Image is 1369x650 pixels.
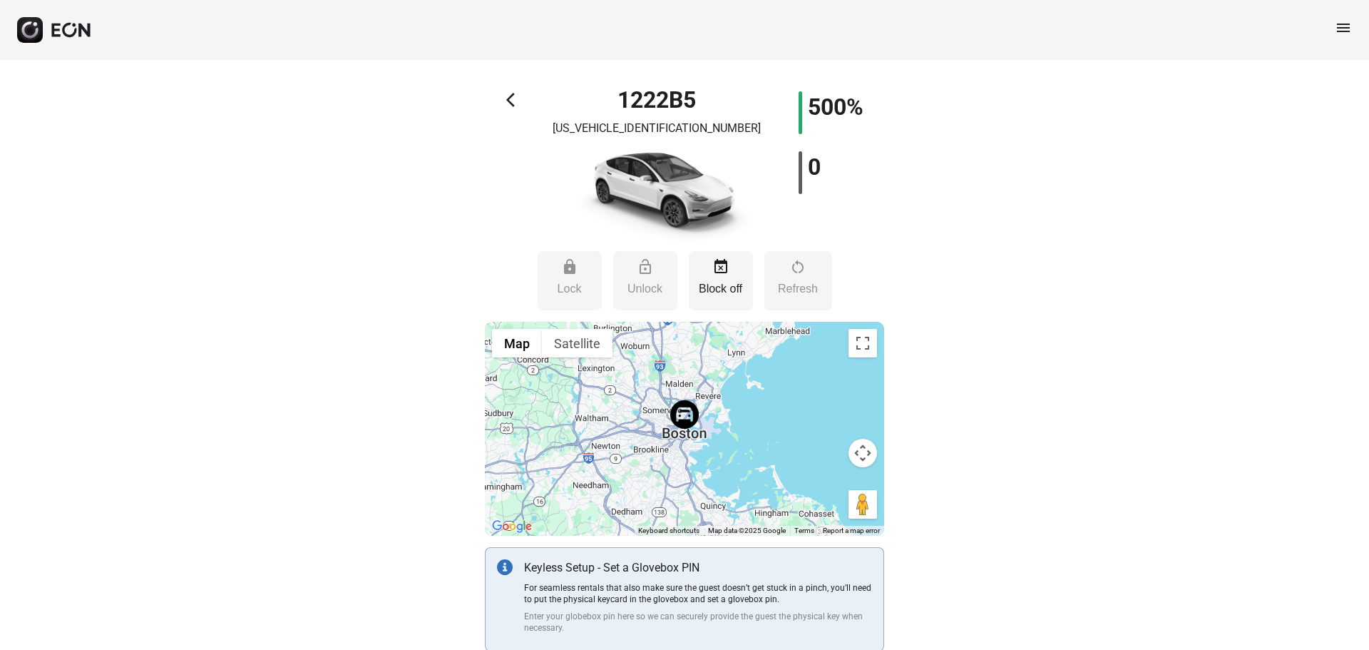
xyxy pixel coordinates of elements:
button: Show street map [492,329,542,357]
button: Map camera controls [848,439,877,467]
button: Keyboard shortcuts [638,526,699,536]
p: Block off [696,280,746,298]
h1: 500% [808,98,863,116]
span: arrow_back_ios [506,91,523,108]
a: Terms (opens in new tab) [794,527,814,534]
img: Google [488,517,535,536]
button: Block off [689,251,753,310]
a: Report a map error [823,527,880,534]
h1: 1222B5 [617,91,696,108]
button: Show satellite imagery [542,329,612,357]
h1: 0 [808,158,821,176]
button: Drag Pegman onto the map to open Street View [848,490,877,519]
span: event_busy [712,258,729,275]
img: car [557,143,757,243]
p: Enter your globebox pin here so we can securely provide the guest the physical key when necessary. [524,611,872,634]
a: Open this area in Google Maps (opens a new window) [488,517,535,536]
p: For seamless rentals that also make sure the guest doesn’t get stuck in a pinch, you’ll need to p... [524,582,872,605]
p: [US_VEHICLE_IDENTIFICATION_NUMBER] [553,120,761,137]
img: info [497,559,513,575]
p: Keyless Setup - Set a Glovebox PIN [524,559,872,577]
button: Toggle fullscreen view [848,329,877,357]
span: Map data ©2025 Google [708,527,786,534]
